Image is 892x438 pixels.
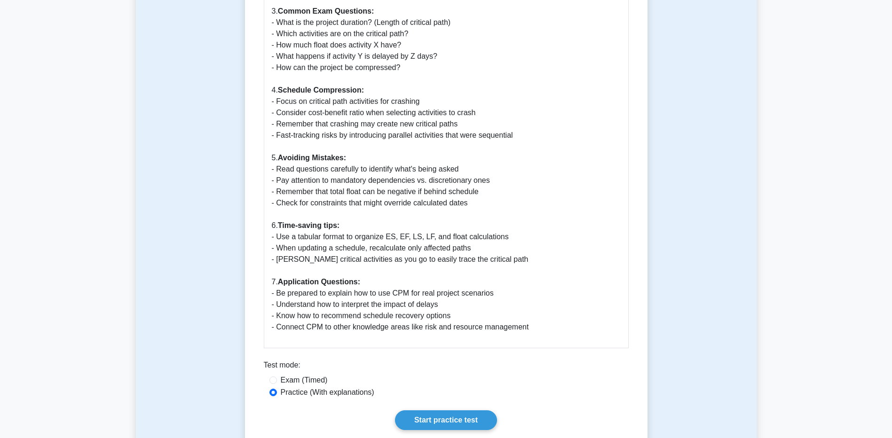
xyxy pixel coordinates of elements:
[278,154,346,162] b: Avoiding Mistakes:
[264,360,629,375] div: Test mode:
[278,278,360,286] b: Application Questions:
[278,7,374,15] b: Common Exam Questions:
[281,387,374,398] label: Practice (With explanations)
[278,86,364,94] b: Schedule Compression:
[278,221,339,229] b: Time-saving tips:
[395,410,497,430] a: Start practice test
[281,375,328,386] label: Exam (Timed)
